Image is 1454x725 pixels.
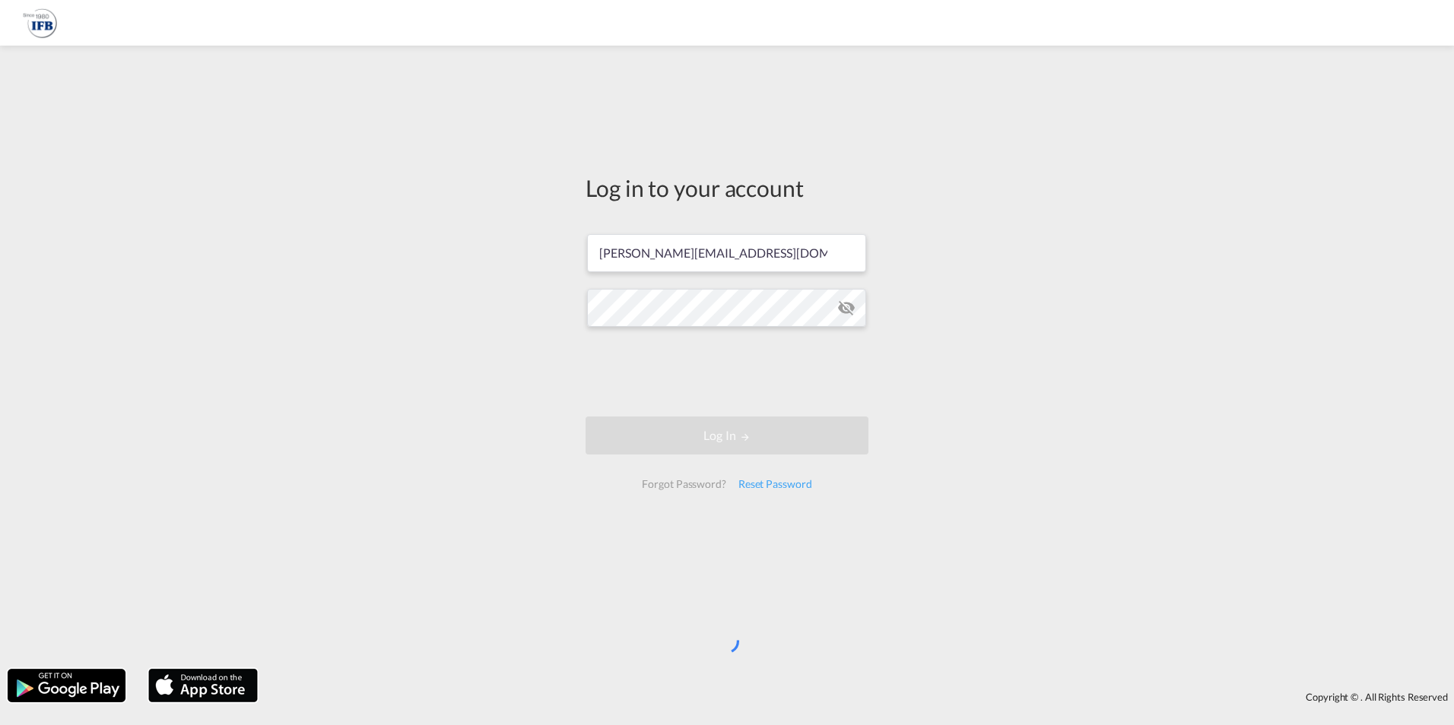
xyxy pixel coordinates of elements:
div: Log in to your account [586,172,868,204]
iframe: reCAPTCHA [611,342,843,401]
img: b628ab10256c11eeb52753acbc15d091.png [23,6,57,40]
md-icon: icon-eye-off [837,299,856,317]
div: Reset Password [732,470,818,498]
input: Enter email/phone number [587,234,866,272]
img: apple.png [147,667,259,704]
button: LOGIN [586,416,868,454]
div: Copyright © . All Rights Reserved [265,684,1454,710]
div: Forgot Password? [636,470,732,498]
img: google.png [6,667,127,704]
